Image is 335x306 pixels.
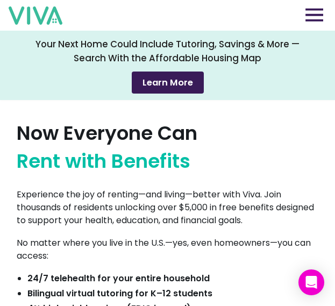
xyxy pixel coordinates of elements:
[17,147,190,175] span: Rent with Benefits
[27,272,210,284] b: 24/7 telehealth for your entire household
[27,287,212,300] b: Bilingual virtual tutoring for K–12 students
[298,269,324,295] div: Open Intercom Messenger
[305,8,323,22] img: opens navigation menu
[9,6,62,25] img: viva
[17,119,197,175] h1: Now Everyone Can
[17,237,318,262] p: No matter where you live in the U.S.—yes, even homeowners—you can access:
[19,37,317,65] div: Your Next Home Could Include Tutoring, Savings & More — Search With the Affordable Housing Map
[132,72,204,94] button: Learn More
[17,188,318,227] p: Experience the joy of renting—and living—better with Viva. Join thousands of residents unlocking ...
